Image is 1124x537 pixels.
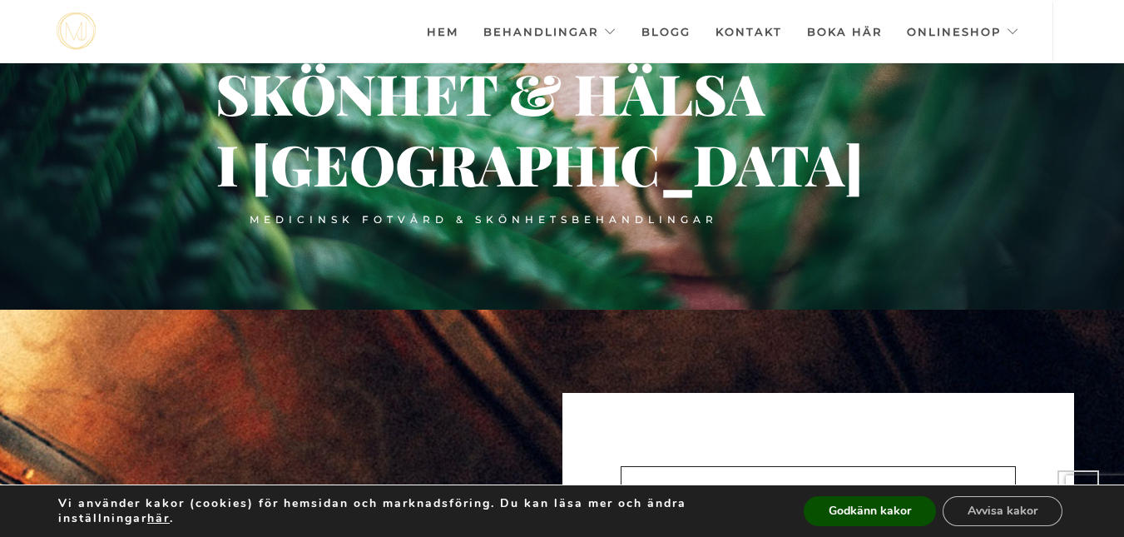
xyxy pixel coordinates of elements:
div: Medicinsk fotvård & skönhetsbehandlingar [250,213,718,226]
span: Ansiktsbehandlingar [646,484,805,499]
button: Godkänn kakor [804,496,936,526]
button: Avvisa kakor [943,496,1062,526]
p: Vi använder kakor (cookies) för hemsidan och marknadsföring. Du kan läsa mer och ändra inställnin... [58,496,766,526]
a: Kontakt [715,2,782,61]
a: Onlineshop [907,2,1019,61]
a: Behandlingar [483,2,616,61]
a: Hem [427,2,458,61]
a: mjstudio mjstudio mjstudio [57,12,96,50]
button: här [147,511,170,526]
a: Boka här [807,2,882,61]
img: mjstudio [57,12,96,50]
div: Skönhet & hälsa [215,87,657,100]
a: Blogg [641,2,691,61]
a: Ansiktsbehandlingar [621,466,1016,516]
div: i [GEOGRAPHIC_DATA] [216,157,421,175]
